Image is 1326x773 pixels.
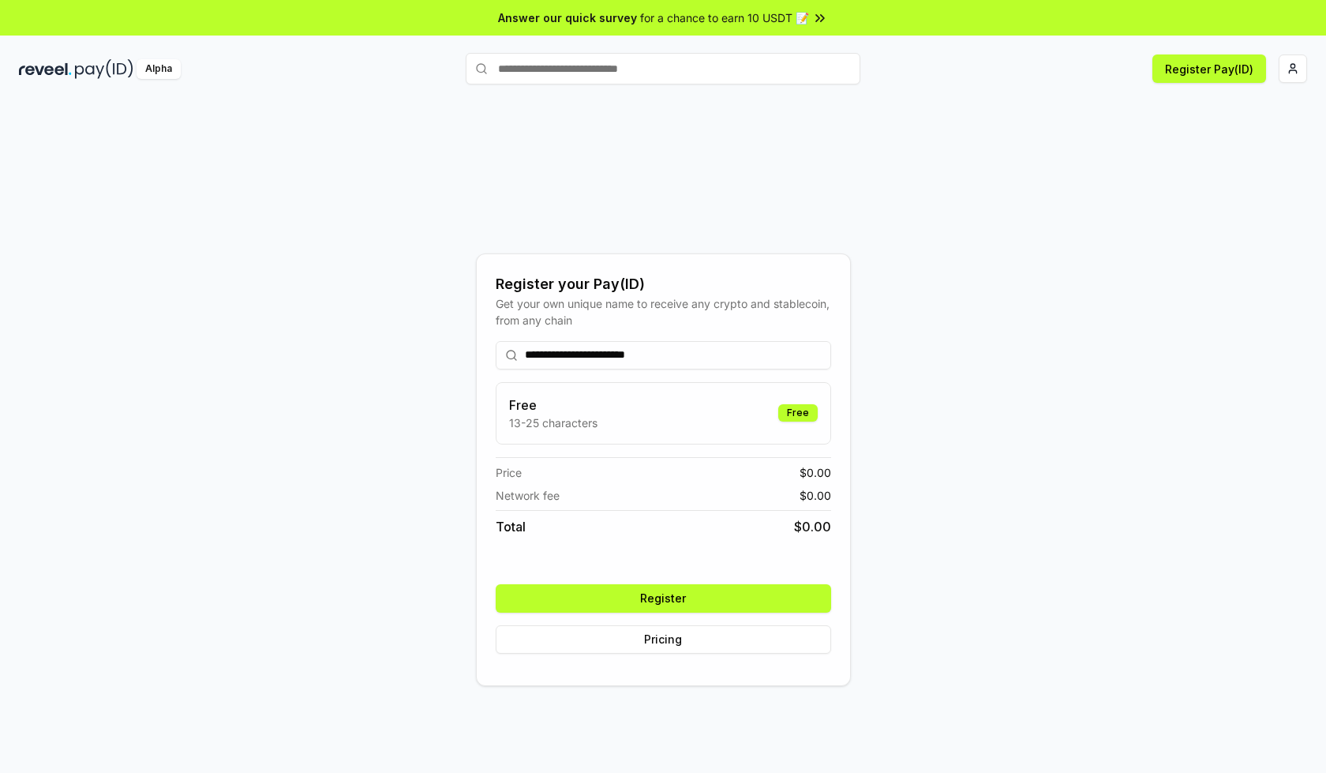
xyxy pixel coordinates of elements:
span: Price [496,464,522,481]
span: for a chance to earn 10 USDT 📝 [640,9,809,26]
button: Pricing [496,625,831,654]
span: Answer our quick survey [498,9,637,26]
div: Get your own unique name to receive any crypto and stablecoin, from any chain [496,295,831,328]
span: Network fee [496,487,560,504]
h3: Free [509,396,597,415]
span: $ 0.00 [800,487,831,504]
img: pay_id [75,59,133,79]
div: Register your Pay(ID) [496,273,831,295]
span: $ 0.00 [794,517,831,536]
img: reveel_dark [19,59,72,79]
button: Register [496,584,831,613]
button: Register Pay(ID) [1152,54,1266,83]
span: Total [496,517,526,536]
span: $ 0.00 [800,464,831,481]
div: Alpha [137,59,181,79]
p: 13-25 characters [509,415,597,431]
div: Free [778,404,818,422]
